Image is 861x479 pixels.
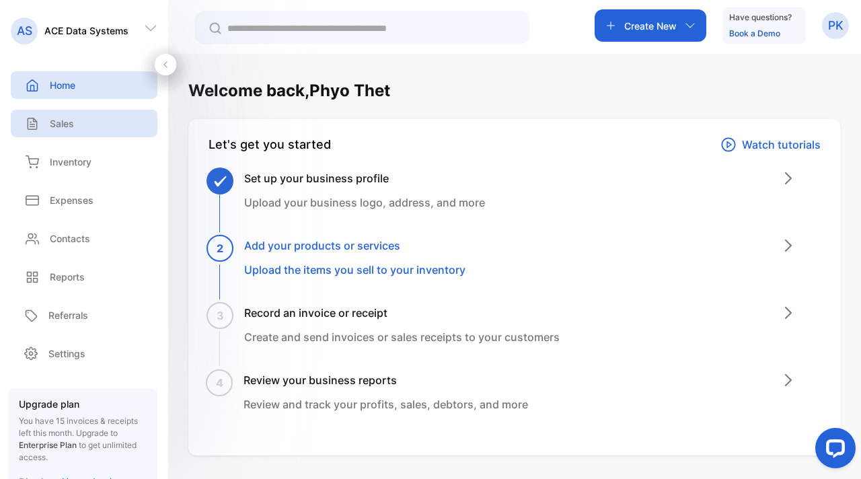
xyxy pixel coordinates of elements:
p: Contacts [50,231,90,246]
p: Create and send invoices or sales receipts to your customers [244,329,560,345]
p: ACE Data Systems [44,24,128,38]
p: Home [50,78,75,92]
p: Reports [50,270,85,284]
div: Let's get you started [209,135,331,154]
p: PK [828,17,844,34]
a: Watch tutorials [720,135,821,154]
p: Review and track your profits, sales, debtors, and more [244,396,528,412]
button: PK [822,9,849,42]
p: Have questions? [729,11,792,24]
span: 3 [217,307,224,324]
h1: Welcome back, Phyo Thet [188,79,390,103]
p: Inventory [50,155,91,169]
p: Upload the items you sell to your inventory [244,262,465,278]
h3: Record an invoice or receipt [244,305,560,321]
p: Watch tutorials [742,137,821,153]
span: Upgrade to to get unlimited access. [19,428,137,462]
iframe: LiveChat chat widget [804,422,861,479]
span: 2 [217,240,223,256]
span: 4 [216,375,223,391]
p: Referrals [48,308,88,322]
p: Sales [50,116,74,131]
p: AS [17,22,32,40]
a: Book a Demo [729,28,780,38]
span: Enterprise Plan [19,440,77,450]
button: Create New [595,9,706,42]
h3: Review your business reports [244,372,528,388]
p: Upgrade plan [19,397,147,411]
h3: Set up your business profile [244,170,485,186]
p: Settings [48,346,85,361]
h3: Add your products or services [244,237,465,254]
p: Upload your business logo, address, and more [244,194,485,211]
p: You have 15 invoices & receipts left this month. [19,415,147,464]
p: Create New [624,19,677,33]
p: Expenses [50,193,93,207]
